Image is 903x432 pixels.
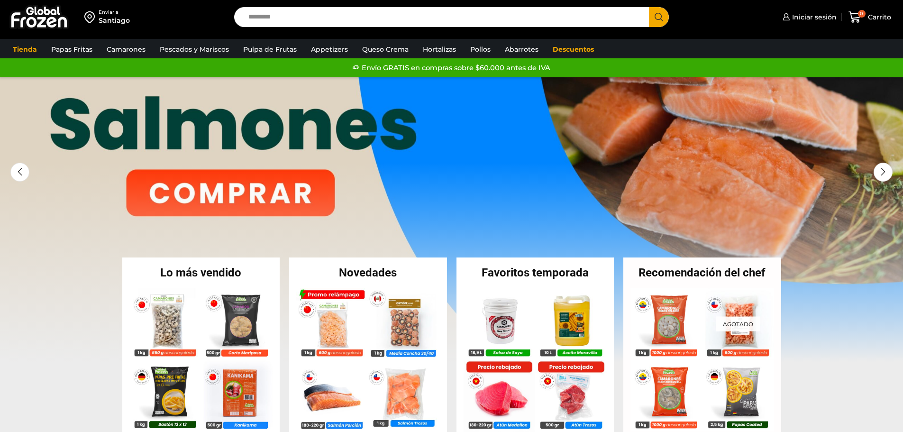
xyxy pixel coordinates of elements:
div: Santiago [99,16,130,25]
a: Descuentos [548,40,599,58]
a: Camarones [102,40,150,58]
h2: Favoritos temporada [456,267,614,278]
h2: Novedades [289,267,447,278]
a: Papas Fritas [46,40,97,58]
a: Pescados y Mariscos [155,40,234,58]
a: Queso Crema [357,40,413,58]
a: Pollos [465,40,495,58]
h2: Recomendación del chef [623,267,781,278]
a: Tienda [8,40,42,58]
a: 0 Carrito [846,6,894,28]
a: Abarrotes [500,40,543,58]
div: Enviar a [99,9,130,16]
div: Previous slide [10,163,29,182]
p: Agotado [716,316,760,331]
a: Pulpa de Frutas [238,40,301,58]
a: Hortalizas [418,40,461,58]
h2: Lo más vendido [122,267,280,278]
span: 0 [858,10,866,18]
button: Search button [649,7,669,27]
img: address-field-icon.svg [84,9,99,25]
a: Appetizers [306,40,353,58]
span: Carrito [866,12,891,22]
div: Next slide [874,163,893,182]
span: Iniciar sesión [790,12,837,22]
a: Iniciar sesión [780,8,837,27]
